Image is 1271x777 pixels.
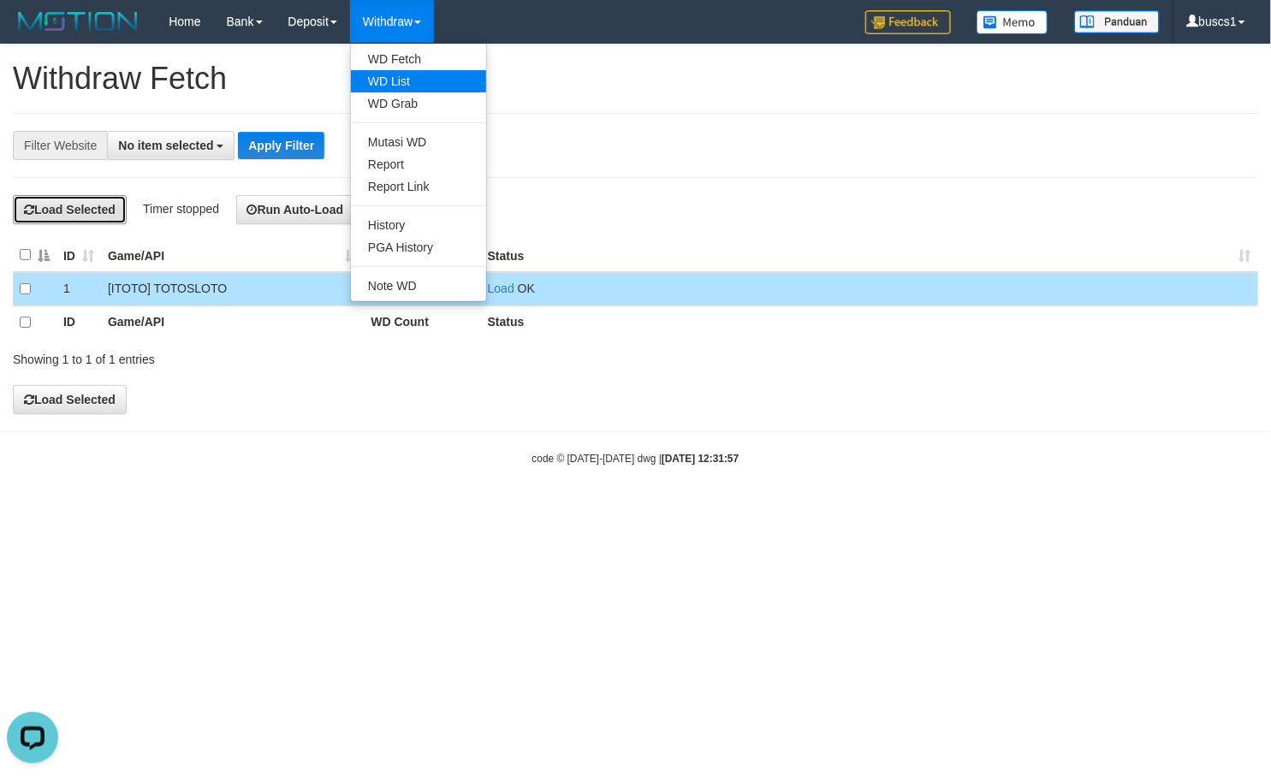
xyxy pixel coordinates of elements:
small: code © [DATE]-[DATE] dwg | [532,453,739,465]
th: Status: activate to sort column ascending [481,239,1258,272]
div: Showing 1 to 1 of 1 entries [13,344,517,368]
button: Run Auto-Load [236,195,355,224]
button: Open LiveChat chat widget [7,7,58,58]
h1: Withdraw Fetch [13,62,1258,96]
span: Timer stopped [143,202,219,216]
a: Report Link [351,175,486,198]
button: Load Selected [13,385,127,414]
a: PGA History [351,236,486,258]
span: OK [518,282,535,295]
a: History [351,214,486,236]
span: No item selected [118,139,213,152]
td: 1 [56,272,101,305]
a: Load [488,282,514,295]
img: panduan.png [1074,10,1160,33]
th: ID [56,305,101,338]
td: [ITOTO] TOTOSLOTO [101,272,364,305]
a: WD List [351,70,486,92]
th: ID: activate to sort column ascending [56,239,101,272]
th: Status [481,305,1258,338]
a: WD Fetch [351,48,486,70]
th: WD Count [364,305,480,338]
a: Note WD [351,275,486,297]
button: Apply Filter [238,132,324,159]
div: Filter Website [13,131,107,160]
th: Game/API [101,305,364,338]
img: Button%20Memo.svg [977,10,1048,34]
img: Feedback.jpg [865,10,951,34]
a: WD Grab [351,92,486,115]
strong: [DATE] 12:31:57 [662,453,739,465]
a: Report [351,153,486,175]
a: Mutasi WD [351,131,486,153]
th: Game/API: activate to sort column ascending [101,239,364,272]
img: MOTION_logo.png [13,9,143,34]
button: No item selected [107,131,235,160]
button: Load Selected [13,195,127,224]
